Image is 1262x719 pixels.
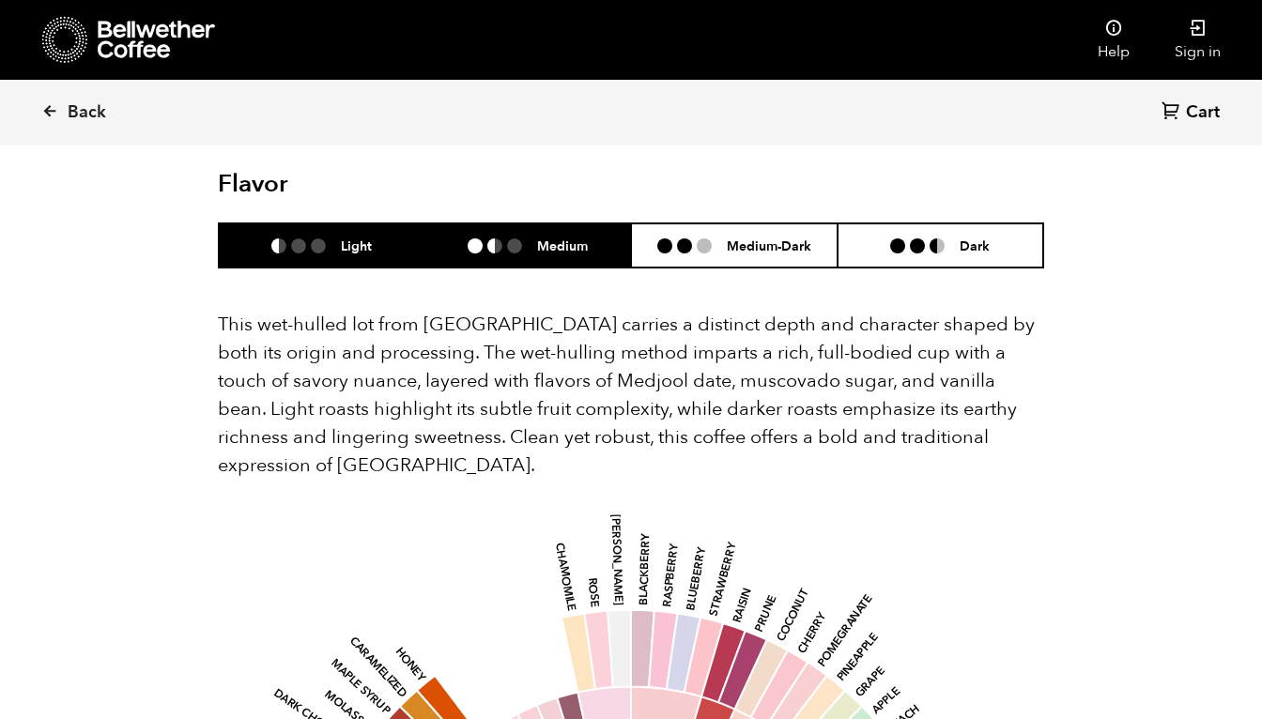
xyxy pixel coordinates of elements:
p: This wet-hulled lot from [GEOGRAPHIC_DATA] carries a distinct depth and character shaped by both ... [218,311,1044,480]
span: Back [68,101,106,124]
a: Cart [1162,100,1224,126]
h6: Medium [537,237,588,253]
h6: Dark [960,237,990,253]
h6: Light [341,237,372,253]
span: Cart [1186,101,1220,124]
h2: Flavor [218,170,493,199]
h6: Medium-Dark [727,237,811,253]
